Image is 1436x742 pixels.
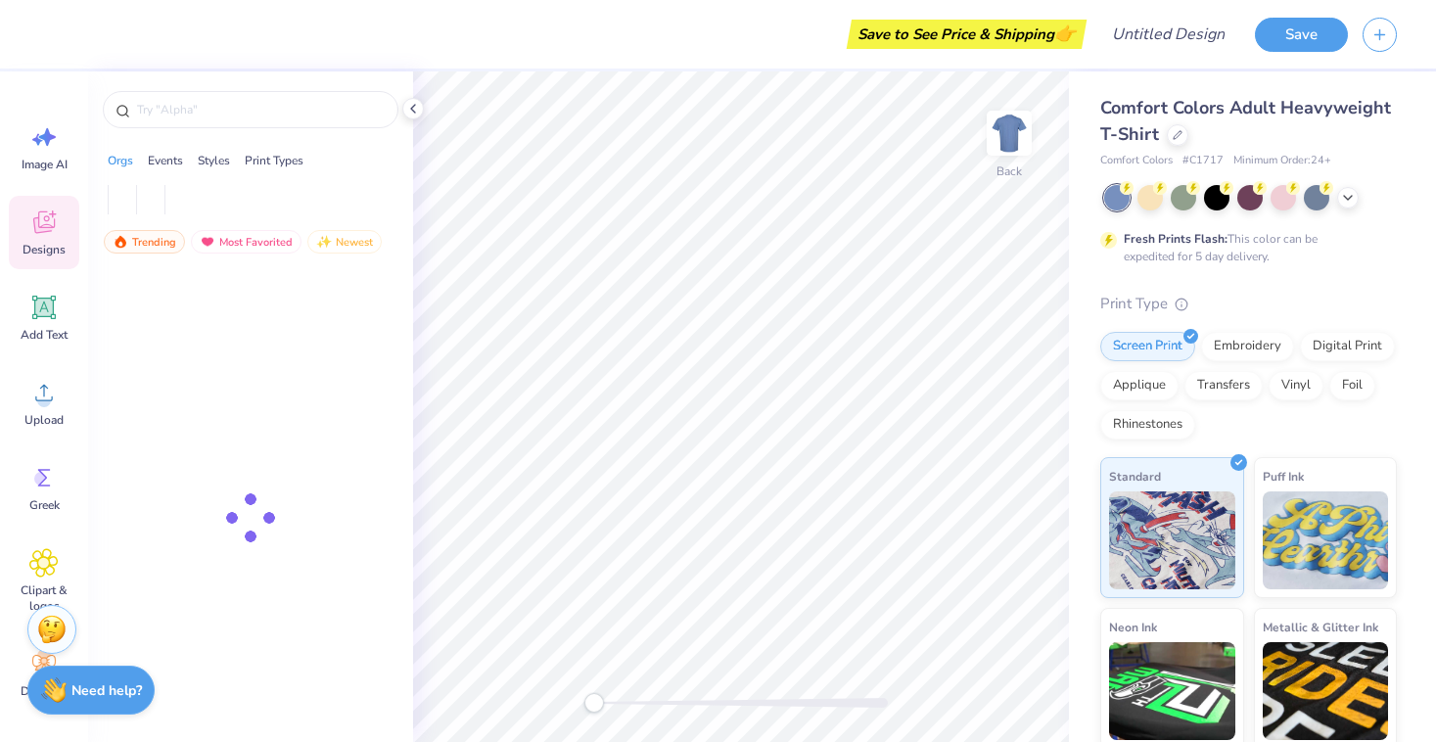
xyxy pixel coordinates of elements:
[1109,617,1157,637] span: Neon Ink
[1124,231,1228,247] strong: Fresh Prints Flash:
[990,114,1029,153] img: Back
[1100,332,1195,361] div: Screen Print
[996,162,1022,180] div: Back
[23,242,66,257] span: Designs
[29,497,60,513] span: Greek
[1109,466,1161,487] span: Standard
[21,683,68,699] span: Decorate
[1182,153,1224,169] span: # C1717
[104,230,185,254] div: Trending
[200,235,215,249] img: most_fav.gif
[1109,491,1235,589] img: Standard
[316,235,332,249] img: newest.gif
[21,327,68,343] span: Add Text
[307,230,382,254] div: Newest
[245,152,303,169] div: Print Types
[1269,371,1323,400] div: Vinyl
[22,157,68,172] span: Image AI
[1109,642,1235,740] img: Neon Ink
[1100,410,1195,440] div: Rhinestones
[12,582,76,614] span: Clipart & logos
[1255,18,1348,52] button: Save
[1100,371,1179,400] div: Applique
[852,20,1082,49] div: Save to See Price & Shipping
[1054,22,1076,45] span: 👉
[1329,371,1375,400] div: Foil
[1201,332,1294,361] div: Embroidery
[108,152,133,169] div: Orgs
[191,230,301,254] div: Most Favorited
[1300,332,1395,361] div: Digital Print
[1184,371,1263,400] div: Transfers
[71,681,142,700] strong: Need help?
[1233,153,1331,169] span: Minimum Order: 24 +
[1100,293,1397,315] div: Print Type
[24,412,64,428] span: Upload
[135,100,386,119] input: Try "Alpha"
[148,152,183,169] div: Events
[113,235,128,249] img: trending.gif
[1263,642,1389,740] img: Metallic & Glitter Ink
[1096,15,1240,54] input: Untitled Design
[1100,153,1173,169] span: Comfort Colors
[1263,617,1378,637] span: Metallic & Glitter Ink
[1100,96,1391,146] span: Comfort Colors Adult Heavyweight T-Shirt
[584,693,604,713] div: Accessibility label
[1263,491,1389,589] img: Puff Ink
[198,152,230,169] div: Styles
[1124,230,1365,265] div: This color can be expedited for 5 day delivery.
[1263,466,1304,487] span: Puff Ink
